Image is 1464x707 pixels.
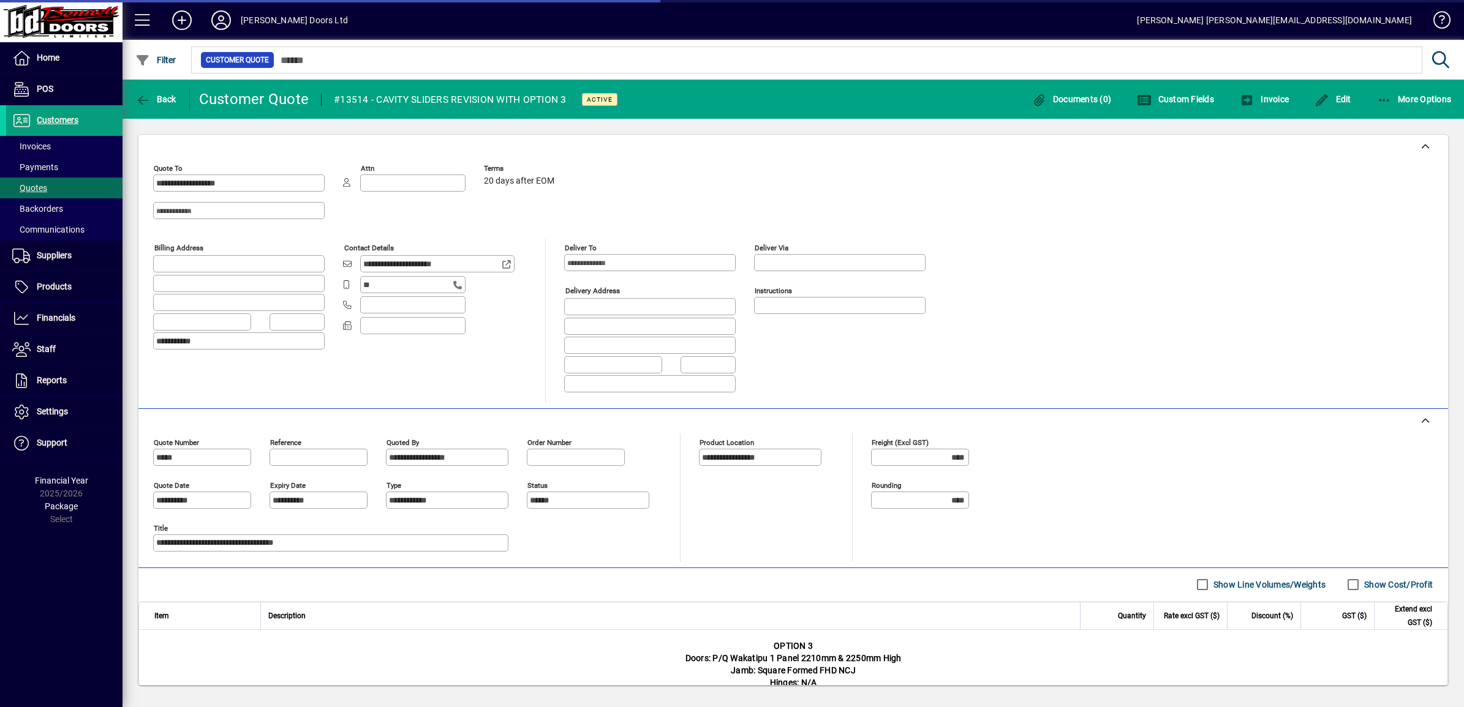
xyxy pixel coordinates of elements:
[1382,602,1432,629] span: Extend excl GST ($)
[270,481,306,489] mat-label: Expiry date
[268,609,306,623] span: Description
[1342,609,1367,623] span: GST ($)
[154,481,189,489] mat-label: Quote date
[37,438,67,447] span: Support
[123,88,190,110] app-page-header-button: Back
[755,286,792,295] mat-label: Instructions
[139,630,1447,698] div: OPTION 3 Doors: P/Q Wakatipu 1 Panel 2210mm & 2250mm High Jamb: Square Formed FHD NCJ Hinges: N/A
[1362,578,1433,591] label: Show Cost/Profit
[135,94,176,104] span: Back
[154,164,183,173] mat-label: Quote To
[1251,609,1293,623] span: Discount (%)
[270,438,301,446] mat-label: Reference
[35,476,88,485] span: Financial Year
[6,198,123,219] a: Backorders
[154,523,168,532] mat-label: Title
[162,9,202,31] button: Add
[1424,2,1449,42] a: Knowledge Base
[154,438,199,446] mat-label: Quote number
[12,183,47,193] span: Quotes
[135,55,176,65] span: Filter
[6,136,123,157] a: Invoices
[37,313,75,323] span: Financials
[132,49,179,71] button: Filter
[6,272,123,302] a: Products
[1028,88,1114,110] button: Documents (0)
[1137,10,1412,30] div: [PERSON_NAME] [PERSON_NAME][EMAIL_ADDRESS][DOMAIN_NAME]
[6,157,123,178] a: Payments
[241,10,348,30] div: [PERSON_NAME] Doors Ltd
[37,115,78,125] span: Customers
[700,438,754,446] mat-label: Product location
[132,88,179,110] button: Back
[6,397,123,427] a: Settings
[37,282,72,291] span: Products
[202,9,241,31] button: Profile
[527,481,548,489] mat-label: Status
[387,438,419,446] mat-label: Quoted by
[1377,94,1452,104] span: More Options
[6,334,123,365] a: Staff
[527,438,572,446] mat-label: Order number
[37,344,56,354] span: Staff
[6,241,123,271] a: Suppliers
[1118,609,1146,623] span: Quantity
[587,95,613,103] span: Active
[6,219,123,240] a: Communications
[37,375,67,385] span: Reports
[1237,88,1292,110] button: Invoice
[872,438,929,446] mat-label: Freight (excl GST)
[6,303,123,334] a: Financials
[361,164,374,173] mat-label: Attn
[6,74,123,105] a: POS
[37,250,72,260] span: Suppliers
[872,481,901,489] mat-label: Rounding
[484,176,554,186] span: 20 days after EOM
[565,244,597,252] mat-label: Deliver To
[1137,94,1214,104] span: Custom Fields
[1311,88,1354,110] button: Edit
[1134,88,1217,110] button: Custom Fields
[12,225,85,234] span: Communications
[12,204,63,214] span: Backorders
[12,162,58,172] span: Payments
[37,406,68,416] span: Settings
[1374,88,1455,110] button: More Options
[334,90,567,110] div: #13514 - CAVITY SLIDERS REVISION WITH OPTION 3
[37,53,59,62] span: Home
[154,609,169,623] span: Item
[755,244,788,252] mat-label: Deliver via
[484,165,557,173] span: Terms
[1240,94,1289,104] span: Invoice
[12,141,51,151] span: Invoices
[6,178,123,198] a: Quotes
[45,501,78,511] span: Package
[199,89,309,109] div: Customer Quote
[6,428,123,458] a: Support
[1032,94,1111,104] span: Documents (0)
[387,481,401,489] mat-label: Type
[6,365,123,396] a: Reports
[1315,94,1351,104] span: Edit
[1164,609,1220,623] span: Rate excl GST ($)
[37,84,53,94] span: POS
[1211,578,1326,591] label: Show Line Volumes/Weights
[206,54,269,66] span: Customer Quote
[6,43,123,73] a: Home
